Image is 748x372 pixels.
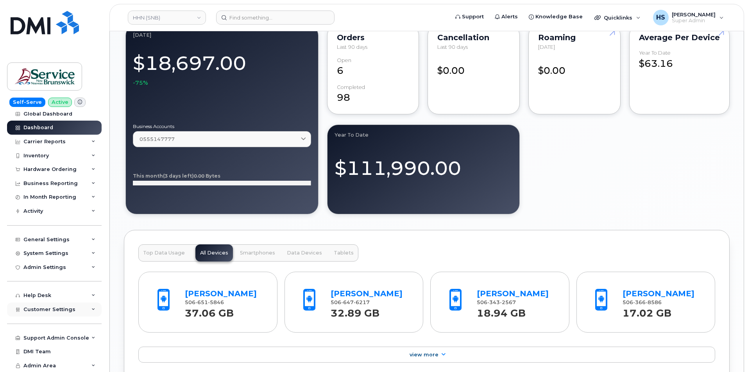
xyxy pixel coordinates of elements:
[623,303,671,319] strong: 17.02 GB
[501,13,518,21] span: Alerts
[216,11,335,25] input: Find something...
[335,132,513,138] div: Year to Date
[437,34,510,41] div: Cancellation
[337,34,410,41] div: Orders
[185,303,234,319] strong: 37.06 GB
[331,303,379,319] strong: 32.89 GB
[648,10,729,25] div: Heather Space
[656,13,665,22] span: HS
[208,299,224,305] span: 5846
[287,250,322,256] span: Data Devices
[133,32,311,38] div: August 2025
[589,10,646,25] div: Quicklinks
[535,13,583,21] span: Knowledge Base
[140,135,175,143] span: 0555147777
[133,79,148,87] span: -75%
[477,289,549,298] a: [PERSON_NAME]
[337,57,351,63] div: Open
[462,13,484,21] span: Support
[337,84,410,105] div: 98
[410,352,438,358] span: View More
[337,84,365,90] div: completed
[489,9,523,25] a: Alerts
[487,299,500,305] span: 343
[639,34,720,41] div: Average per Device
[437,44,468,50] span: Last 90 days
[354,299,370,305] span: 6217
[138,347,715,363] a: View More
[235,244,280,262] button: Smartphones
[335,148,513,182] div: $111,990.00
[334,250,354,256] span: Tablets
[133,124,311,129] label: Business Accounts
[128,11,206,25] a: HHN (SNB)
[437,57,510,78] div: $0.00
[138,244,190,262] button: Top Data Usage
[639,50,720,70] div: $63.16
[623,299,662,305] span: 506
[500,299,516,305] span: 2567
[282,244,327,262] button: Data Devices
[163,173,194,179] tspan: (3 days left)
[194,173,220,179] tspan: 0.00 Bytes
[538,57,611,78] div: $0.00
[331,299,370,305] span: 506
[337,44,367,50] span: Last 90 days
[623,289,694,298] a: [PERSON_NAME]
[133,131,311,147] a: 0555147777
[341,299,354,305] span: 647
[240,250,275,256] span: Smartphones
[604,14,632,21] span: Quicklinks
[195,299,208,305] span: 651
[185,289,257,298] a: [PERSON_NAME]
[633,299,646,305] span: 366
[672,18,716,24] span: Super Admin
[143,250,185,256] span: Top Data Usage
[185,299,224,305] span: 506
[639,50,671,56] div: Year to Date
[538,34,611,41] div: Roaming
[331,289,403,298] a: [PERSON_NAME]
[477,303,526,319] strong: 18.94 GB
[133,48,311,87] div: $18,697.00
[329,244,358,262] button: Tablets
[672,11,716,18] span: [PERSON_NAME]
[133,173,163,179] tspan: This month
[450,9,489,25] a: Support
[477,299,516,305] span: 506
[523,9,588,25] a: Knowledge Base
[538,44,555,50] span: [DATE]
[646,299,662,305] span: 8586
[337,57,410,78] div: 6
